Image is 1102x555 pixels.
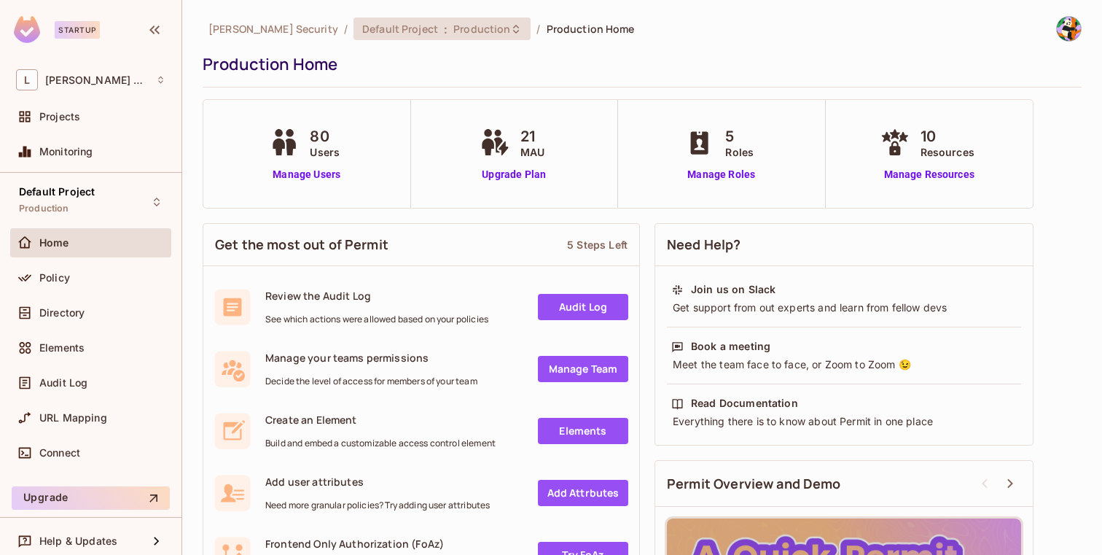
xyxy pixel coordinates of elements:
[19,203,69,214] span: Production
[453,22,510,36] span: Production
[921,144,974,160] span: Resources
[725,125,754,147] span: 5
[538,418,628,444] a: Elements
[538,356,628,382] a: Manage Team
[536,22,540,36] li: /
[39,377,87,389] span: Audit Log
[477,167,552,182] a: Upgrade Plan
[39,272,70,284] span: Policy
[671,300,1017,315] div: Get support from out experts and learn from fellow devs
[567,238,628,252] div: 5 Steps Left
[55,21,100,39] div: Startup
[725,144,754,160] span: Roles
[681,167,761,182] a: Manage Roles
[39,412,107,424] span: URL Mapping
[203,53,1074,75] div: Production Home
[877,167,982,182] a: Manage Resources
[45,74,149,86] span: Workspace: Lumia Security
[265,413,496,427] span: Create an Element
[671,414,1017,429] div: Everything there is to know about Permit in one place
[265,351,477,365] span: Manage your teams permissions
[538,294,628,320] a: Audit Log
[39,342,85,354] span: Elements
[547,22,635,36] span: Production Home
[265,438,496,449] span: Build and embed a customizable access control element
[921,125,974,147] span: 10
[39,146,93,158] span: Monitoring
[520,125,544,147] span: 21
[19,186,95,198] span: Default Project
[39,535,117,547] span: Help & Updates
[691,339,770,354] div: Book a meeting
[443,23,448,35] span: :
[667,475,841,493] span: Permit Overview and Demo
[14,16,40,43] img: SReyMgAAAABJRU5ErkJggg==
[39,307,85,319] span: Directory
[266,167,347,182] a: Manage Users
[691,282,775,297] div: Join us on Slack
[39,111,80,123] span: Projects
[39,237,69,249] span: Home
[265,289,488,303] span: Review the Audit Log
[16,69,38,90] span: L
[265,537,444,551] span: Frontend Only Authorization (FoAz)
[310,144,340,160] span: Users
[265,376,477,387] span: Decide the level of access for members of your team
[215,236,388,254] span: Get the most out of Permit
[265,314,488,325] span: See which actions were allowed based on your policies
[265,475,490,489] span: Add user attributes
[39,447,80,459] span: Connect
[538,480,628,506] a: Add Attrbutes
[520,144,544,160] span: MAU
[362,22,438,36] span: Default Project
[671,357,1017,372] div: Meet the team face to face, or Zoom to Zoom 😉
[667,236,741,254] span: Need Help?
[344,22,348,36] li: /
[208,22,338,36] span: the active workspace
[310,125,340,147] span: 80
[1057,17,1081,41] img: David Mamistvalov
[12,486,170,510] button: Upgrade
[265,500,490,511] span: Need more granular policies? Try adding user attributes
[691,396,798,411] div: Read Documentation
